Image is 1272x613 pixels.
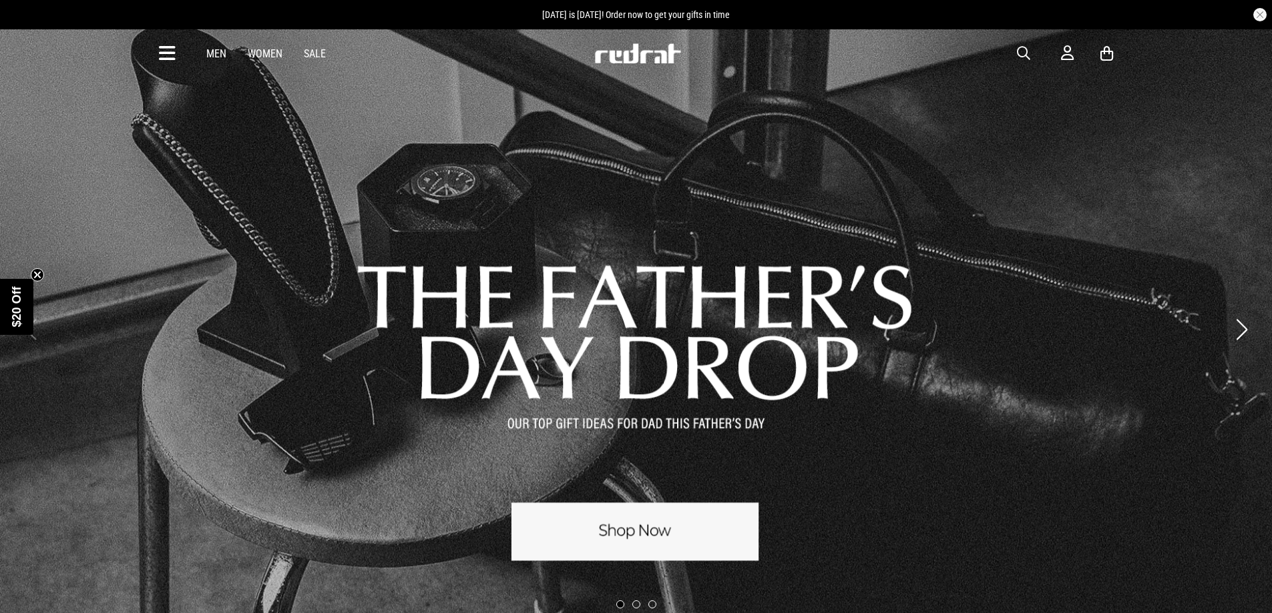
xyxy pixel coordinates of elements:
button: Close teaser [31,268,44,281]
a: Women [248,47,282,60]
button: Next slide [1233,315,1251,344]
span: [DATE] is [DATE]! Order now to get your gifts in time [542,9,730,20]
a: Men [206,47,226,60]
span: $20 Off [10,286,23,327]
a: Sale [304,47,326,60]
img: Redrat logo [594,43,682,63]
